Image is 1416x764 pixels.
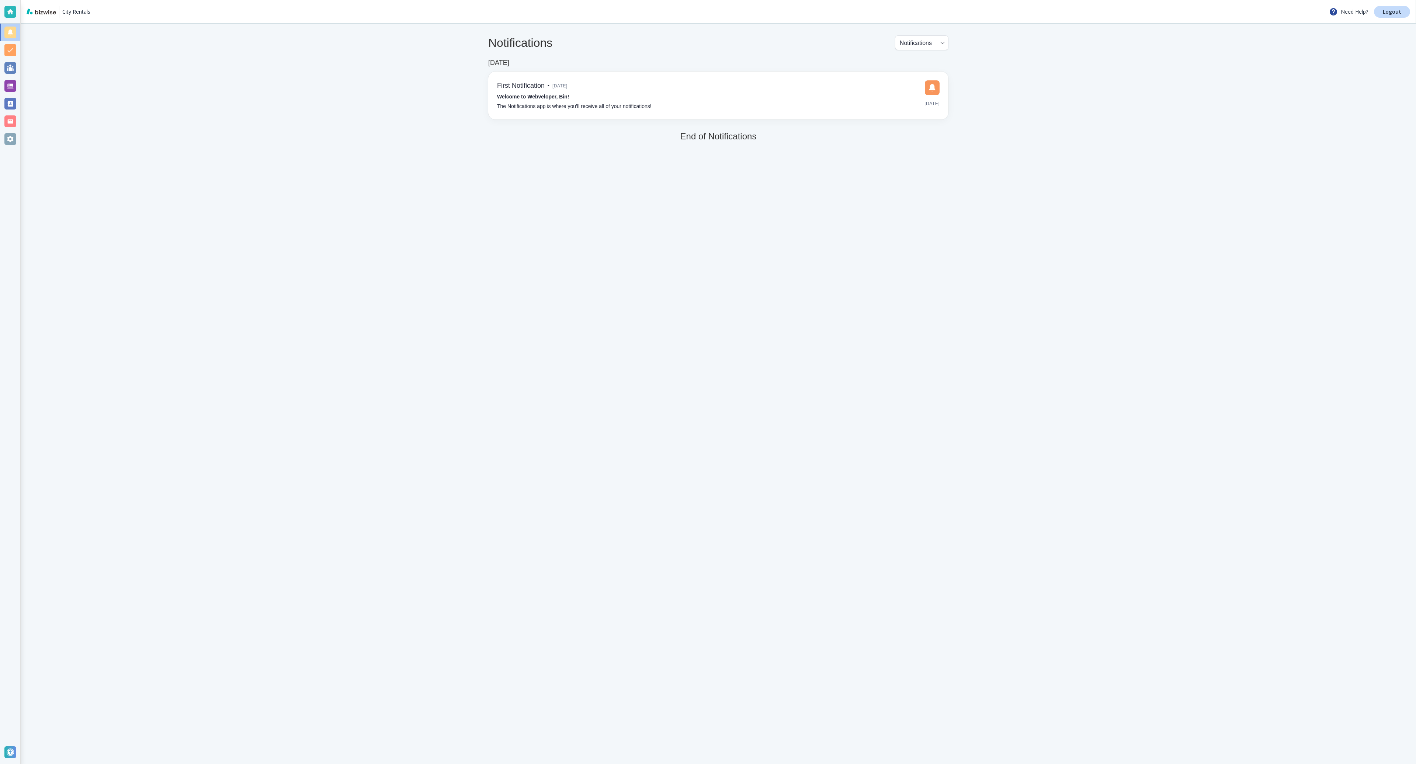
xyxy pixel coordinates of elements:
[552,80,568,91] span: [DATE]
[925,80,940,95] img: DashboardSidebarNotification.svg
[548,82,549,90] p: •
[497,82,545,90] h6: First Notification
[1383,9,1401,14] p: Logout
[488,59,509,67] h6: [DATE]
[488,36,552,50] h4: Notifications
[680,131,757,142] h5: End of Notifications
[497,103,652,111] p: The Notifications app is where you’ll receive all of your notifications!
[62,6,90,18] a: City Rentals
[497,94,569,100] strong: Welcome to Webveloper, Bin!
[1329,7,1368,16] p: Need Help?
[488,72,948,119] a: First Notification•[DATE]Welcome to Webveloper, Bin!The Notifications app is where you’ll receive...
[27,8,56,14] img: bizwise
[900,36,944,50] div: Notifications
[62,8,90,15] p: City Rentals
[924,98,940,109] span: [DATE]
[1374,6,1410,18] a: Logout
